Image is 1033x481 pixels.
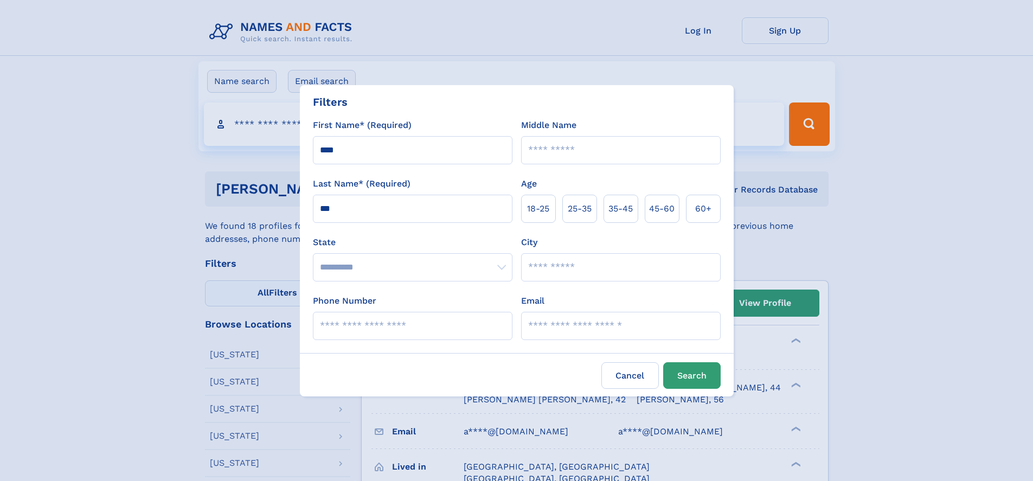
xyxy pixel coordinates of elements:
[568,202,592,215] span: 25‑35
[521,294,544,307] label: Email
[695,202,711,215] span: 60+
[313,177,410,190] label: Last Name* (Required)
[649,202,675,215] span: 45‑60
[313,94,348,110] div: Filters
[601,362,659,389] label: Cancel
[521,177,537,190] label: Age
[521,236,537,249] label: City
[608,202,633,215] span: 35‑45
[527,202,549,215] span: 18‑25
[313,294,376,307] label: Phone Number
[313,119,412,132] label: First Name* (Required)
[313,236,512,249] label: State
[663,362,721,389] button: Search
[521,119,576,132] label: Middle Name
